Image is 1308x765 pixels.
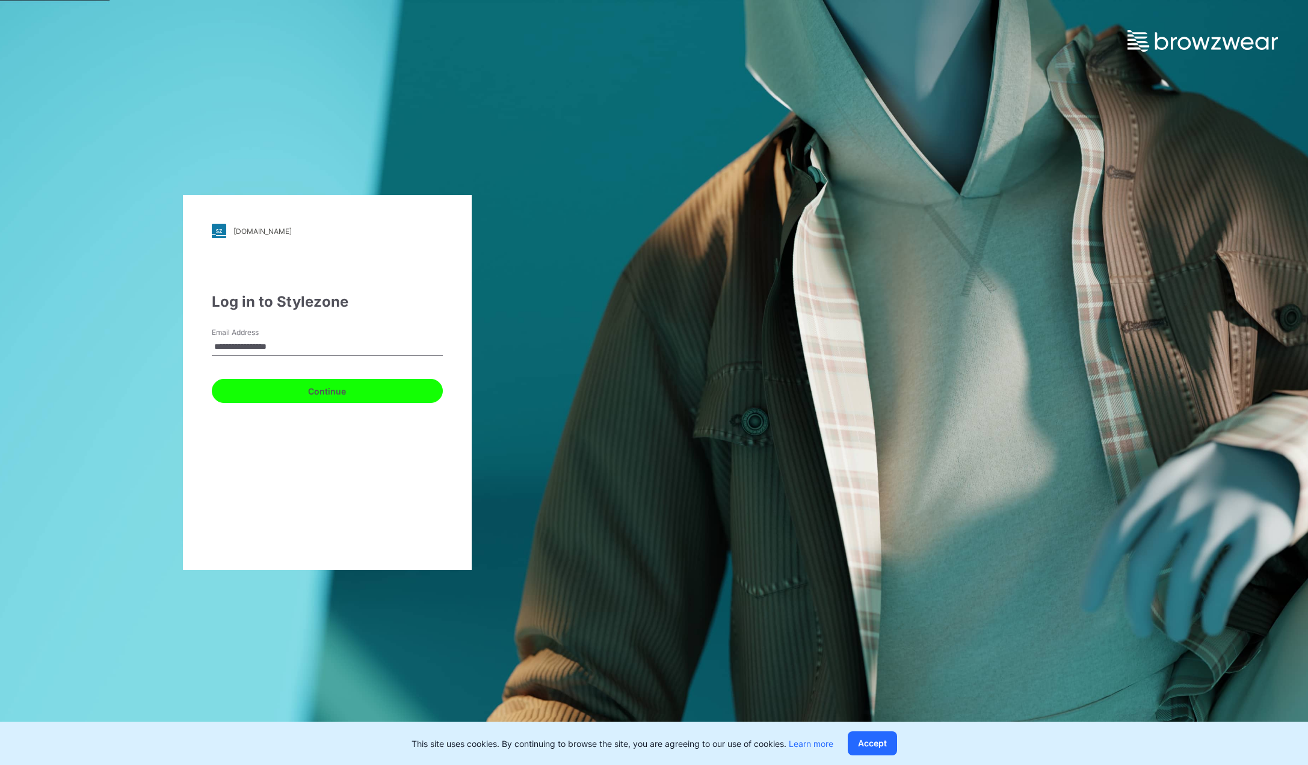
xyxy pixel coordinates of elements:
button: Continue [212,379,443,403]
p: This site uses cookies. By continuing to browse the site, you are agreeing to our use of cookies. [412,737,833,750]
div: [DOMAIN_NAME] [233,227,292,236]
label: Email Address [212,327,296,338]
a: Learn more [789,739,833,749]
img: browzwear-logo.e42bd6dac1945053ebaf764b6aa21510.svg [1128,30,1278,52]
div: Log in to Stylezone [212,291,443,313]
button: Accept [848,731,897,755]
img: stylezone-logo.562084cfcfab977791bfbf7441f1a819.svg [212,224,226,238]
a: [DOMAIN_NAME] [212,224,443,238]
